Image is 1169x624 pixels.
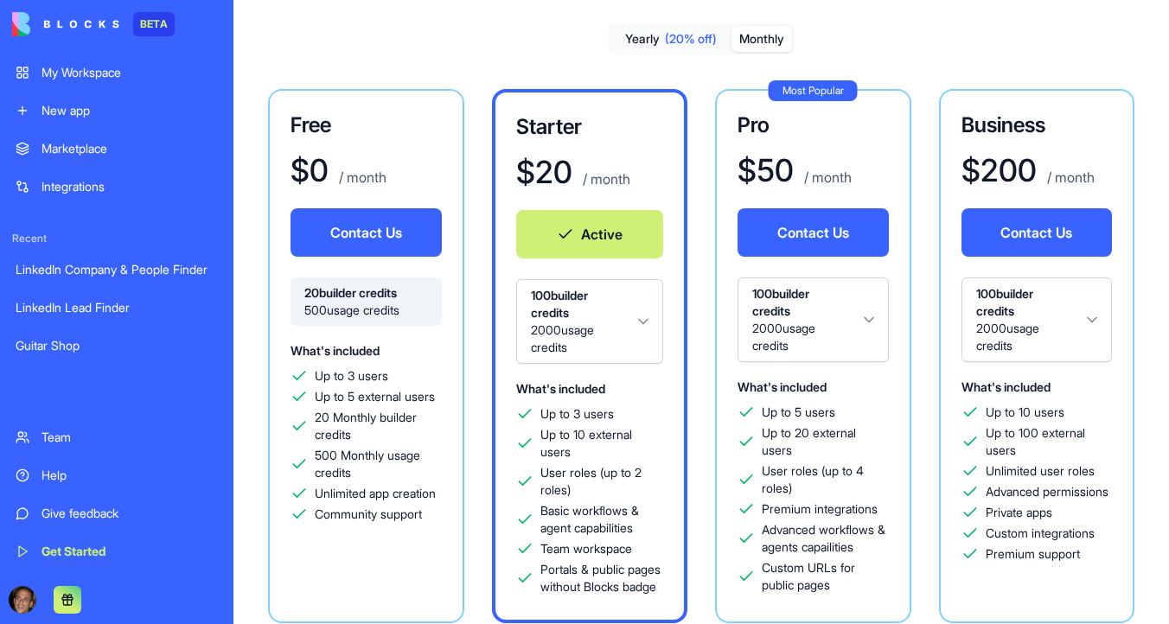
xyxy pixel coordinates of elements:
h1: $ 50 [738,153,794,188]
span: What's included [961,379,1051,394]
a: BETA [12,12,175,36]
span: Up to 5 external users [315,388,435,405]
a: Give feedback [5,496,228,531]
span: Up to 10 users [986,404,1064,421]
button: Gif picker [54,547,68,561]
span: User roles (up to 2 roles) [540,464,664,499]
div: Marketplace [42,140,218,157]
p: / month [335,167,386,188]
span: Custom URLs for public pages [762,559,889,594]
div: Team [42,429,218,446]
span: Up to 5 users [762,404,835,421]
h3: Free [291,111,442,139]
button: Send a message… [297,540,324,568]
span: Team workspace [540,540,632,557]
span: Private apps [986,504,1052,521]
div: Integrations [42,178,218,195]
button: Emoji picker [27,547,41,561]
span: Basic workflows & agent capabilities [540,502,664,537]
button: Contact Us [291,208,442,257]
p: / month [1044,167,1095,188]
span: User roles (up to 4 roles) [762,462,889,497]
span: Community support [315,506,422,523]
div: Guitar Shop [16,337,218,354]
span: 20 builder credits [304,284,428,302]
span: Premium integrations [762,500,878,518]
div: BETA [133,12,175,36]
a: My Workspace [5,55,228,90]
span: Premium support [986,545,1080,563]
span: Up to 10 external users [540,426,664,461]
h3: Business [961,111,1113,139]
p: / month [579,169,630,189]
a: Team [5,420,228,455]
span: Custom integrations [986,525,1095,542]
a: Help [5,458,228,493]
span: 500 usage credits [304,302,428,319]
span: Up to 100 external users [986,424,1113,459]
button: Contact Us [961,208,1113,257]
h1: Blocks [132,9,176,22]
span: What's included [738,379,827,394]
button: Monthly [731,27,792,52]
span: What's included [516,381,605,396]
button: Home [271,7,303,40]
div: Get Started [42,543,218,560]
a: Integrations [5,169,228,204]
div: Close [303,7,335,38]
span: 20 Monthly builder credits [315,409,442,443]
img: ACg8ocKwlY-G7EnJG7p3bnYwdp_RyFFHyn9MlwQjYsG_56ZlydI1TXjL_Q=s96-c [9,586,36,614]
span: Advanced workflows & agents capailities [762,521,889,556]
span: Portals & public pages without Blocks badge [540,561,664,595]
h3: Starter [516,113,664,141]
img: logo [12,12,119,36]
div: Give feedback [42,505,218,522]
span: (20% off) [665,30,717,48]
p: Under 20 minutes [146,22,247,39]
button: Yearly [610,27,731,52]
p: / month [801,167,852,188]
div: LinkedIn Company & People Finder [16,261,218,278]
span: Up to 20 external users [762,424,889,459]
div: New app [42,102,218,119]
h1: $ 200 [961,153,1037,188]
div: LinkedIn Lead Finder [16,299,218,316]
a: Guitar Shop [5,328,228,363]
button: Upload attachment [82,547,96,561]
span: 500 Monthly usage credits [315,447,442,481]
a: Get Started [5,534,228,569]
img: Profile image for Michal [73,10,101,37]
span: Unlimited app creation [315,485,436,502]
h1: $ 20 [516,155,572,189]
span: Up to 3 users [540,405,614,423]
button: go back [11,7,44,40]
div: My Workspace [42,64,218,81]
span: Up to 3 users [315,367,388,385]
div: Most Popular [769,80,858,101]
textarea: Message… [15,511,331,540]
img: Profile image for Shelly [49,10,77,37]
img: Profile image for Tal [98,10,125,37]
button: Contact Us [738,208,889,257]
a: LinkedIn Company & People Finder [5,252,228,287]
a: LinkedIn Lead Finder [5,290,228,325]
span: What's included [291,343,380,358]
h1: $ 0 [291,153,329,188]
span: Advanced permissions [986,483,1108,500]
span: Recent [5,232,228,245]
button: Active [516,210,664,258]
div: Help [42,467,218,484]
h3: Pro [738,111,889,139]
span: Unlimited user roles [986,462,1095,480]
button: Start recording [110,547,124,561]
a: Marketplace [5,131,228,166]
a: New app [5,93,228,128]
